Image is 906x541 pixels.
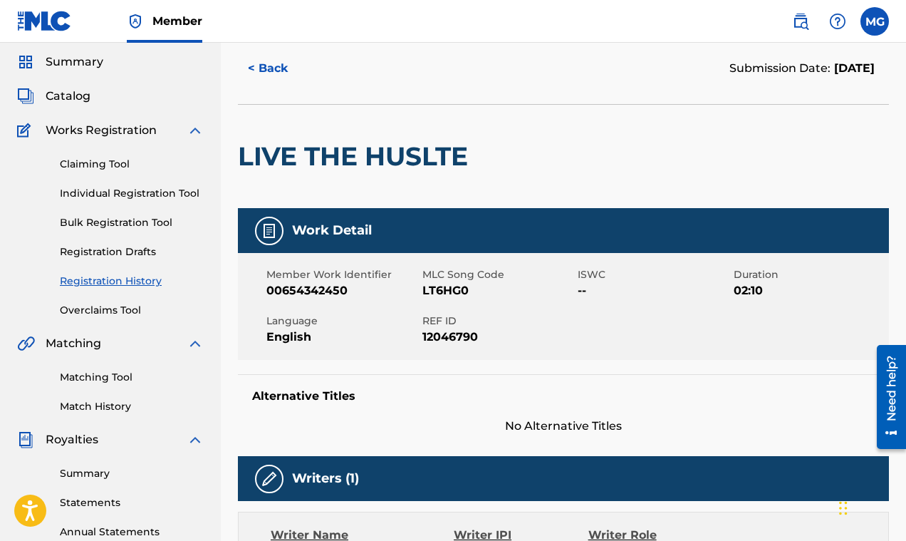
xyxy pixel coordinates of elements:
[60,274,204,289] a: Registration History
[60,525,204,540] a: Annual Statements
[734,267,886,282] span: Duration
[46,88,90,105] span: Catalog
[261,222,278,239] img: Work Detail
[17,431,34,448] img: Royalties
[578,282,730,299] span: --
[792,13,809,30] img: search
[786,7,815,36] a: Public Search
[17,53,103,71] a: SummarySummary
[60,466,204,481] a: Summary
[152,13,202,29] span: Member
[17,122,36,139] img: Works Registration
[187,122,204,139] img: expand
[866,339,906,456] iframe: Resource Center
[127,13,144,30] img: Top Rightsholder
[17,53,34,71] img: Summary
[292,222,372,239] h5: Work Detail
[46,335,101,352] span: Matching
[823,7,852,36] div: Help
[60,157,204,172] a: Claiming Tool
[17,11,72,31] img: MLC Logo
[60,215,204,230] a: Bulk Registration Tool
[17,335,35,352] img: Matching
[839,487,848,530] div: Drag
[46,122,157,139] span: Works Registration
[187,431,204,448] img: expand
[60,399,204,414] a: Match History
[60,186,204,201] a: Individual Registration Tool
[422,267,575,282] span: MLC Song Code
[422,329,575,346] span: 12046790
[729,60,875,77] div: Submission Date:
[238,51,323,86] button: < Back
[266,282,419,299] span: 00654342450
[252,389,875,403] h5: Alternative Titles
[266,314,419,329] span: Language
[187,335,204,352] img: expand
[292,470,359,487] h5: Writers (1)
[422,282,575,299] span: LT6HG0
[830,61,875,75] span: [DATE]
[266,267,419,282] span: Member Work Identifier
[46,53,103,71] span: Summary
[46,431,98,448] span: Royalties
[17,88,34,105] img: Catalog
[60,495,204,510] a: Statements
[60,370,204,385] a: Matching Tool
[422,314,575,329] span: REF ID
[734,282,886,299] span: 02:10
[829,13,846,30] img: help
[578,267,730,282] span: ISWC
[60,303,204,318] a: Overclaims Tool
[266,329,419,346] span: English
[860,7,889,36] div: User Menu
[238,418,889,435] span: No Alternative Titles
[835,473,906,541] iframe: Chat Widget
[261,470,278,488] img: Writers
[60,244,204,259] a: Registration Drafts
[238,140,475,172] h2: LIVE THE HUSLTE
[17,88,90,105] a: CatalogCatalog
